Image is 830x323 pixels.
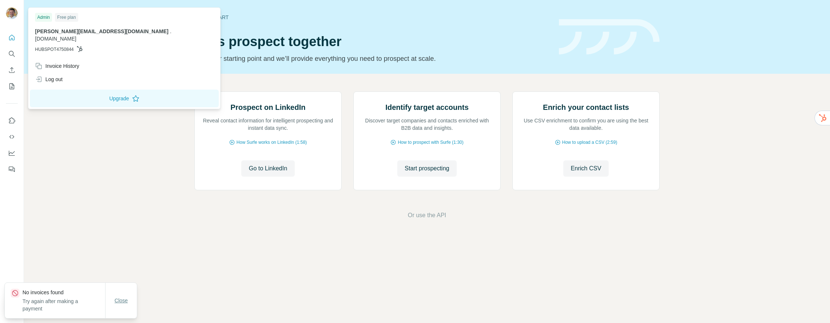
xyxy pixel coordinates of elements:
[6,163,18,176] button: Feedback
[202,117,334,132] p: Reveal contact information for intelligent prospecting and instant data sync.
[6,146,18,160] button: Dashboard
[170,28,172,34] span: .
[30,90,219,107] button: Upgrade
[385,102,469,112] h2: Identify target accounts
[361,117,493,132] p: Discover target companies and contacts enriched with B2B data and insights.
[110,294,133,307] button: Close
[6,114,18,127] button: Use Surfe on LinkedIn
[562,139,617,146] span: How to upload a CSV (2:59)
[194,14,550,21] div: Quick start
[249,164,287,173] span: Go to LinkedIn
[35,62,79,70] div: Invoice History
[35,13,52,22] div: Admin
[194,53,550,64] p: Pick your starting point and we’ll provide everything you need to prospect at scale.
[405,164,449,173] span: Start prospecting
[55,13,78,22] div: Free plan
[23,298,105,312] p: Try again after making a payment
[563,160,609,177] button: Enrich CSV
[397,160,457,177] button: Start prospecting
[6,80,18,93] button: My lists
[35,36,76,42] span: [DOMAIN_NAME]
[35,28,169,34] span: [PERSON_NAME][EMAIL_ADDRESS][DOMAIN_NAME]
[241,160,294,177] button: Go to LinkedIn
[6,47,18,60] button: Search
[6,7,18,19] img: Avatar
[408,211,446,220] button: Or use the API
[571,164,601,173] span: Enrich CSV
[6,31,18,44] button: Quick start
[6,130,18,143] button: Use Surfe API
[194,34,550,49] h1: Let’s prospect together
[35,76,63,83] div: Log out
[231,102,305,112] h2: Prospect on LinkedIn
[398,139,463,146] span: How to prospect with Surfe (1:30)
[35,46,74,53] span: HUBSPOT4750844
[23,289,105,296] p: No invoices found
[236,139,307,146] span: How Surfe works on LinkedIn (1:58)
[6,63,18,77] button: Enrich CSV
[559,19,660,55] img: banner
[520,117,652,132] p: Use CSV enrichment to confirm you are using the best data available.
[115,297,128,304] span: Close
[543,102,629,112] h2: Enrich your contact lists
